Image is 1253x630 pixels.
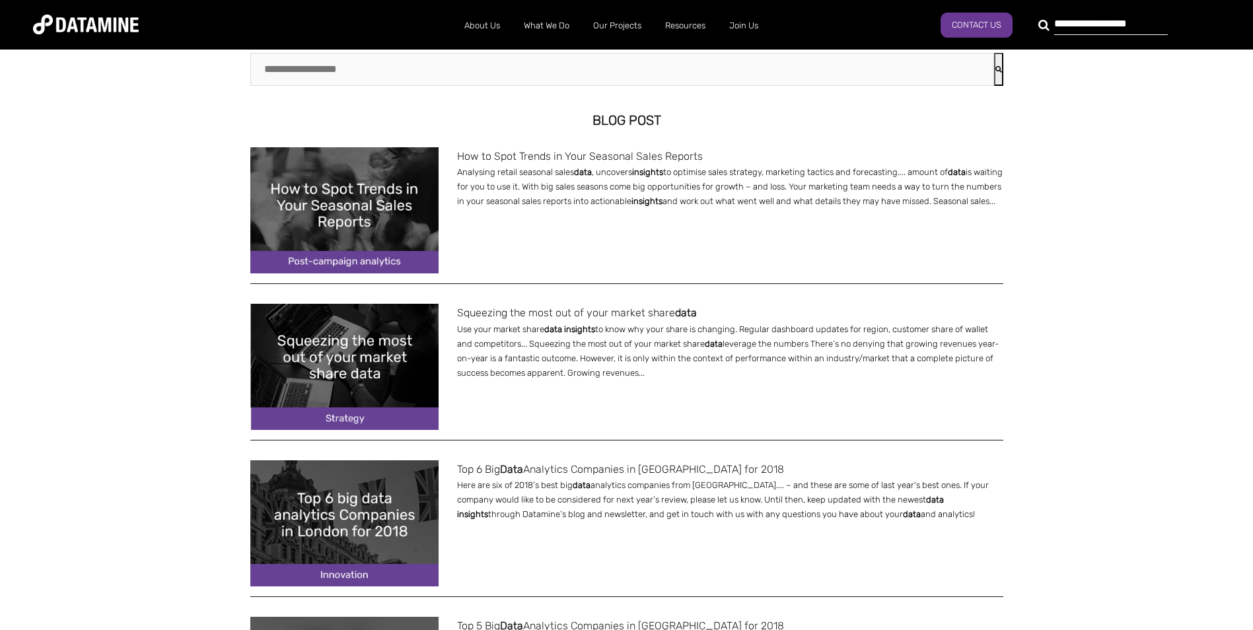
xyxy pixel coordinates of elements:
span: insights [457,509,488,519]
span: data [705,339,723,349]
span: data [903,509,921,519]
p: Analysing retail seasonal sales , uncovers to optimise sales strategy, marketing tactics and fore... [457,165,1003,209]
span: insights [632,167,663,177]
span: data [574,167,592,177]
input: This is a search field with an auto-suggest feature attached. [250,53,994,86]
a: Squeezing the most out of your market sharedata [457,306,697,319]
img: Top%20london%20cover%20image%20blog%20res.png [250,460,439,586]
p: Use your market share to know why your share is changing. Regular dashboard updates for region, c... [457,322,1003,380]
a: About Us [452,9,512,43]
span: Data [500,463,523,475]
span: data [926,495,944,505]
a: Our Projects [581,9,653,43]
a: Top 6 BigDataAnalytics Companies in [GEOGRAPHIC_DATA] for 2018 [457,463,784,475]
img: Market%20Share%20Blog%20Image-1.png [250,304,439,430]
a: What We Do [512,9,581,43]
p: Here are six of 2018’s best big analytics companies from [GEOGRAPHIC_DATA].... – and these are so... [457,478,1003,522]
a: Join Us [717,9,770,43]
a: Contact Us [941,13,1013,38]
img: Datamine [33,15,139,34]
button: Search [994,53,1003,86]
img: 20230117%20Blog%20image.png [250,147,439,273]
span: data [948,167,966,177]
span: data [675,306,697,319]
span: insights [631,196,662,206]
a: Resources [653,9,717,43]
span: data [544,324,562,334]
span: data [573,480,591,490]
a: How to Spot Trends in Your Seasonal Sales Reports [457,150,703,162]
span: insights [564,324,595,334]
h2: Blog Post [250,113,1003,127]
